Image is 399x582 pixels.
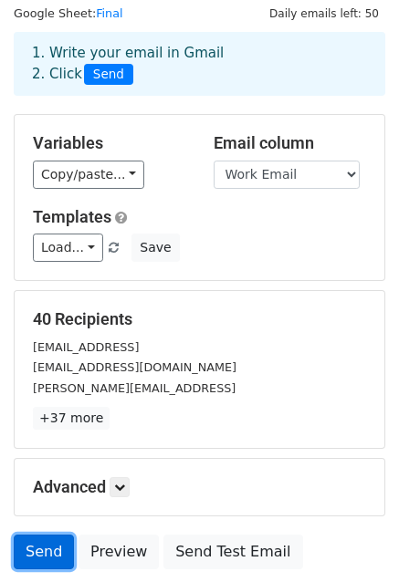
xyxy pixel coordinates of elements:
a: Send Test Email [163,535,302,569]
a: Templates [33,207,111,226]
div: 1. Write your email in Gmail 2. Click [18,43,381,85]
a: Copy/paste... [33,161,144,189]
a: Load... [33,234,103,262]
a: Final [96,6,122,20]
h5: Email column [214,133,367,153]
a: Send [14,535,74,569]
small: [PERSON_NAME][EMAIL_ADDRESS] [33,381,236,395]
h5: 40 Recipients [33,309,366,329]
a: Daily emails left: 50 [263,6,385,20]
small: Google Sheet: [14,6,123,20]
small: [EMAIL_ADDRESS][DOMAIN_NAME] [33,360,236,374]
small: [EMAIL_ADDRESS] [33,340,139,354]
a: +37 more [33,407,110,430]
span: Daily emails left: 50 [263,4,385,24]
h5: Advanced [33,477,366,497]
iframe: Chat Widget [308,494,399,582]
a: Preview [79,535,159,569]
span: Send [84,64,133,86]
button: Save [131,234,179,262]
h5: Variables [33,133,186,153]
